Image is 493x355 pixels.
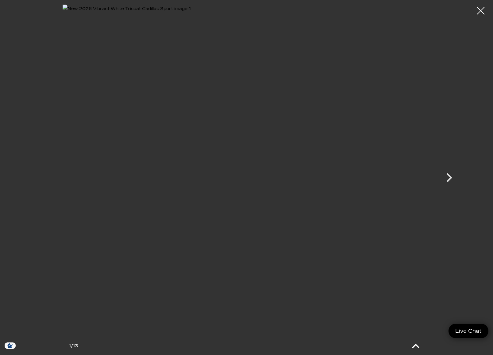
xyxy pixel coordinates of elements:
img: Opt-Out Icon [3,342,17,349]
div: / [69,342,78,350]
div: Next [440,165,458,193]
section: Click to Open Cookie Consent Modal [3,342,17,349]
span: Live Chat [452,327,485,334]
a: Live Chat [449,324,488,338]
span: 1 [69,343,71,349]
span: 13 [73,343,78,349]
img: New 2026 Vibrant White Tricoat Cadillac Sport image 1 [63,5,431,340]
